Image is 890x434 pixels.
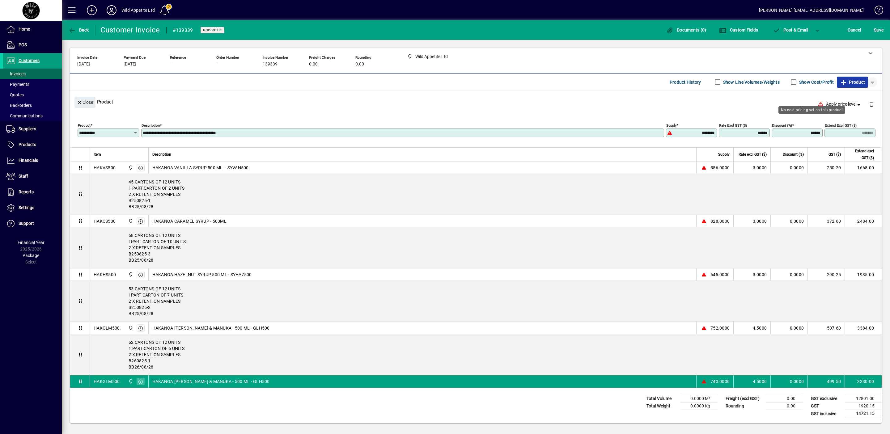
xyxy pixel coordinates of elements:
[18,240,44,245] span: Financial Year
[152,272,252,278] span: HAKANOA HAZELNUT SYRUP 500 ML - SYHAZ500
[19,221,34,226] span: Support
[3,111,62,121] a: Communications
[203,28,222,32] span: Unposted
[845,268,882,281] td: 1935.00
[6,71,26,76] span: Invoices
[77,97,93,107] span: Close
[94,272,116,278] div: HAKHS500
[74,97,95,108] button: Close
[870,1,882,21] a: Knowledge Base
[19,158,38,163] span: Financials
[722,79,780,85] label: Show Line Volumes/Weights
[94,325,121,331] div: HAKGLM500.
[665,24,708,36] button: Documents (0)
[667,77,704,88] button: Product History
[90,334,882,375] div: 62 CARTONS OF 12 UNITS 1 PART CARTON OF 6 UNITS 2 X RETENTION SAMPLES B260825-1 BB26/08/28
[152,218,227,224] span: HAKANOA CARAMEL SYRUP - 500ML
[3,137,62,153] a: Products
[770,375,807,388] td: 0.0000
[680,402,718,410] td: 0.0000 Kg
[864,101,879,107] app-page-header-button: Delete
[142,123,160,128] mat-label: Description
[100,25,160,35] div: Customer Invoice
[766,402,803,410] td: 0.00
[19,174,28,179] span: Staff
[783,151,804,158] span: Discount (%)
[723,395,766,402] td: Freight (excl GST)
[739,151,767,158] span: Rate excl GST ($)
[170,62,171,67] span: -
[719,123,747,128] mat-label: Rate excl GST ($)
[783,27,786,32] span: P
[849,148,874,161] span: Extend excl GST ($)
[3,169,62,184] a: Staff
[94,218,116,224] div: HAKCS500
[778,106,845,114] div: No cost pricing set on this product
[90,281,882,322] div: 53 CARTONS OF 12 UNITS I PART CARTON OF 7 UNITS 2 X RETENTION SAMPLES B250825-2 BB25/08/28
[770,162,807,174] td: 0.0000
[808,395,845,402] td: GST exclusive
[6,113,43,118] span: Communications
[807,322,845,334] td: 507.60
[643,402,680,410] td: Total Weight
[826,101,862,107] span: Apply price level
[737,165,767,171] div: 3.0000
[6,103,32,108] span: Backorders
[845,375,882,388] td: 3330.00
[737,272,767,278] div: 3.0000
[152,378,270,385] span: HAKANOA [PERSON_NAME] & MANUKA - 500 ML - GLH500
[152,325,270,331] span: HAKANOA [PERSON_NAME] & MANUKA - 500 ML - GLH500
[19,58,40,63] span: Customers
[807,375,845,388] td: 499.50
[807,268,845,281] td: 290.25
[723,402,766,410] td: Rounding
[845,215,882,227] td: 2484.00
[766,395,803,402] td: 0.00
[837,77,868,88] button: Product
[670,77,701,87] span: Product History
[848,25,861,35] span: Cancel
[3,200,62,216] a: Settings
[355,62,364,67] span: 0.00
[772,123,792,128] mat-label: Discount (%)
[3,184,62,200] a: Reports
[216,62,218,67] span: -
[666,123,676,128] mat-label: Supply
[829,151,841,158] span: GST ($)
[845,395,882,402] td: 12801.00
[840,77,865,87] span: Product
[710,378,730,385] span: 740.0000
[263,62,278,67] span: 139339
[77,62,90,67] span: [DATE]
[124,62,136,67] span: [DATE]
[19,42,27,47] span: POS
[90,174,882,215] div: 45 CARTONS OF 12 UNITS 1 PART CARTON OF 2 UNITS 2 X RETENTION SAMPLES B250825-1 BB25/08/28
[874,25,884,35] span: ave
[62,24,96,36] app-page-header-button: Back
[710,218,730,224] span: 828.0000
[127,378,134,385] span: Wild Appetite Ltd
[94,165,116,171] div: HAKVS500
[718,151,730,158] span: Supply
[719,27,758,32] span: Custom Fields
[3,79,62,90] a: Payments
[824,99,864,110] button: Apply price level
[3,100,62,111] a: Backorders
[90,227,882,268] div: 68 CARTONS OF 12 UNITS I PART CARTON OF 10 UNITS 2 X RETENTION SAMPLES B250825-3 BB25/08/28
[845,162,882,174] td: 1668.00
[152,165,249,171] span: HAKANOA VANILLA SYRUP 500 ML -- SYVAN500
[73,99,97,105] app-page-header-button: Close
[70,91,882,113] div: Product
[737,378,767,385] div: 4.5000
[67,24,91,36] button: Back
[152,151,171,158] span: Description
[773,27,808,32] span: ost & Email
[3,22,62,37] a: Home
[23,253,39,258] span: Package
[94,378,121,385] div: HAKGLM500.
[808,402,845,410] td: GST
[770,215,807,227] td: 0.0000
[759,5,864,15] div: [PERSON_NAME] [EMAIL_ADDRESS][DOMAIN_NAME]
[309,62,318,67] span: 0.00
[6,92,24,97] span: Quotes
